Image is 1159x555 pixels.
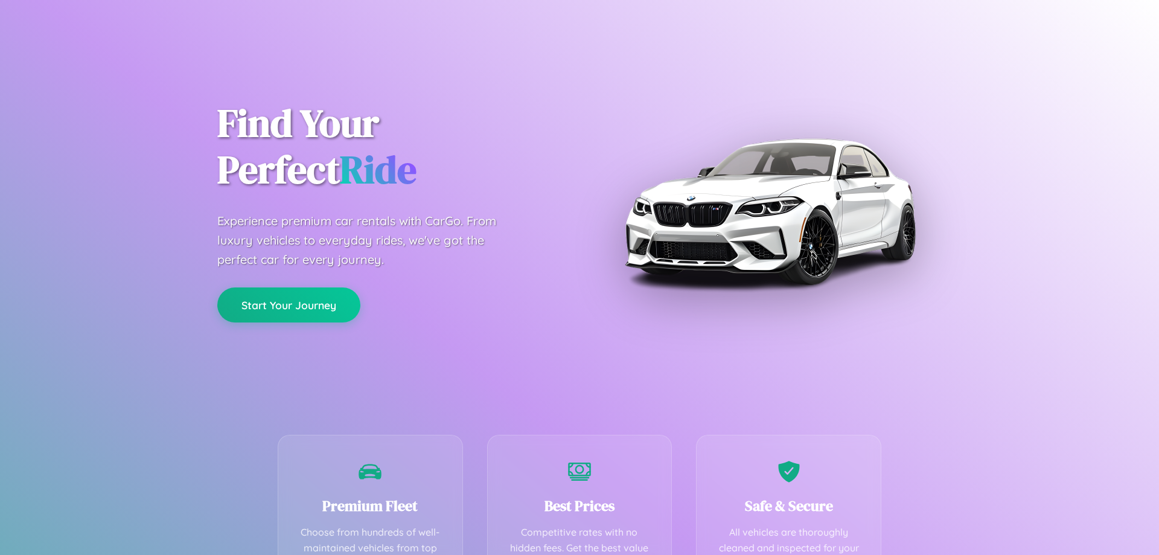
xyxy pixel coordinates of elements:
[217,211,519,269] p: Experience premium car rentals with CarGo. From luxury vehicles to everyday rides, we've got the ...
[217,287,360,322] button: Start Your Journey
[715,496,863,516] h3: Safe & Secure
[340,143,417,196] span: Ride
[506,496,654,516] h3: Best Prices
[619,60,921,362] img: Premium BMW car rental vehicle
[217,100,561,193] h1: Find Your Perfect
[296,496,444,516] h3: Premium Fleet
